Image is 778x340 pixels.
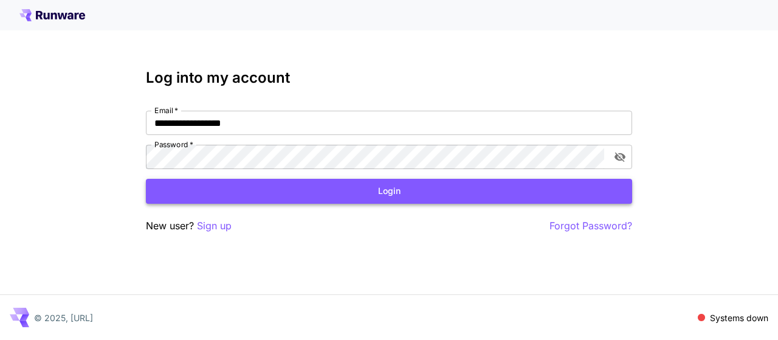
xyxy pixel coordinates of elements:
label: Email [154,105,178,116]
p: © 2025, [URL] [34,311,93,324]
label: Password [154,139,193,150]
p: Systems down [710,311,768,324]
button: Forgot Password? [549,218,632,234]
button: toggle password visibility [609,146,631,168]
button: Sign up [197,218,232,234]
button: Login [146,179,632,204]
p: New user? [146,218,232,234]
h3: Log into my account [146,69,632,86]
